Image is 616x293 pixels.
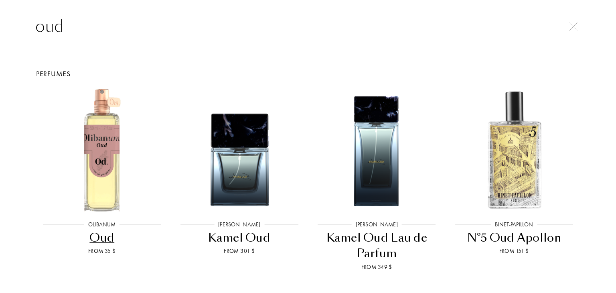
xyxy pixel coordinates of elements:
img: cross.svg [569,22,577,31]
img: N°5 Oud Apollon [452,88,576,212]
div: Perfumes [27,68,589,79]
div: Kamel Oud [174,230,305,246]
div: Olibanum [84,220,120,229]
a: N°5 Oud ApollonBinet-PapillonN°5 Oud ApollonFrom 151 $ [446,79,583,281]
a: Kamel Oud[PERSON_NAME]Kamel OudFrom 301 $ [171,79,308,281]
input: Search [19,14,597,38]
div: Binet-Papillon [491,220,537,229]
a: Kamel Oud Eau de Parfum[PERSON_NAME]Kamel Oud Eau de ParfumFrom 349 $ [308,79,446,281]
div: Oud [36,230,168,246]
div: From 35 $ [36,247,168,255]
div: [PERSON_NAME] [352,220,402,229]
img: Kamel Oud Eau de Parfum [315,88,438,212]
div: From 349 $ [311,263,442,271]
div: N°5 Oud Apollon [449,230,580,246]
a: OudOlibanumOudFrom 35 $ [33,79,171,281]
div: Kamel Oud Eau de Parfum [311,230,442,262]
div: From 151 $ [449,247,580,255]
div: [PERSON_NAME] [214,220,264,229]
img: Oud [40,88,164,212]
img: Kamel Oud [178,88,301,212]
div: From 301 $ [174,247,305,255]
